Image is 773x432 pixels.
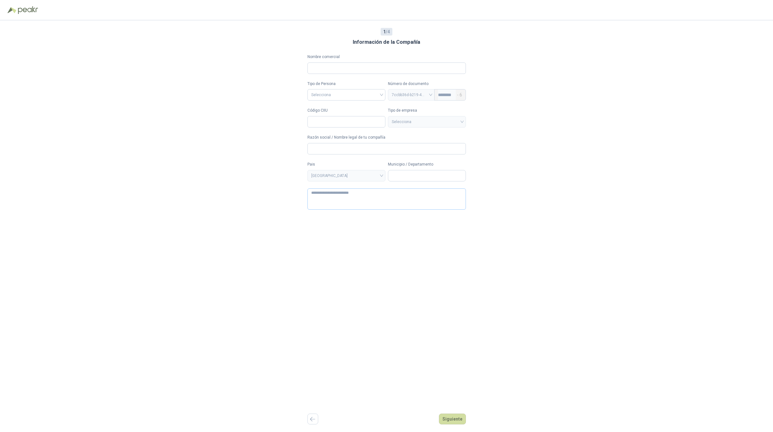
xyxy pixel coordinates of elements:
[392,90,431,100] span: 7ccbb36d-b219-447a-955e-b12800816971
[307,81,385,87] label: Tipo de Persona
[388,108,466,114] label: Tipo de empresa
[388,161,466,167] label: Municipio / Departamento
[383,28,390,35] span: / 4
[388,81,466,87] p: Número de documento
[383,29,386,34] b: 1
[457,89,462,100] span: - 6
[307,54,466,60] label: Nombre comercial
[307,108,385,114] label: Código CIIU
[353,38,420,46] h3: Información de la Compañía
[307,161,385,167] label: Pais
[311,171,382,180] span: COLOMBIA
[18,6,38,14] img: Peakr
[439,414,466,424] button: Siguiente
[307,134,466,141] label: Razón social / Nombre legal de tu compañía
[8,7,16,13] img: Logo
